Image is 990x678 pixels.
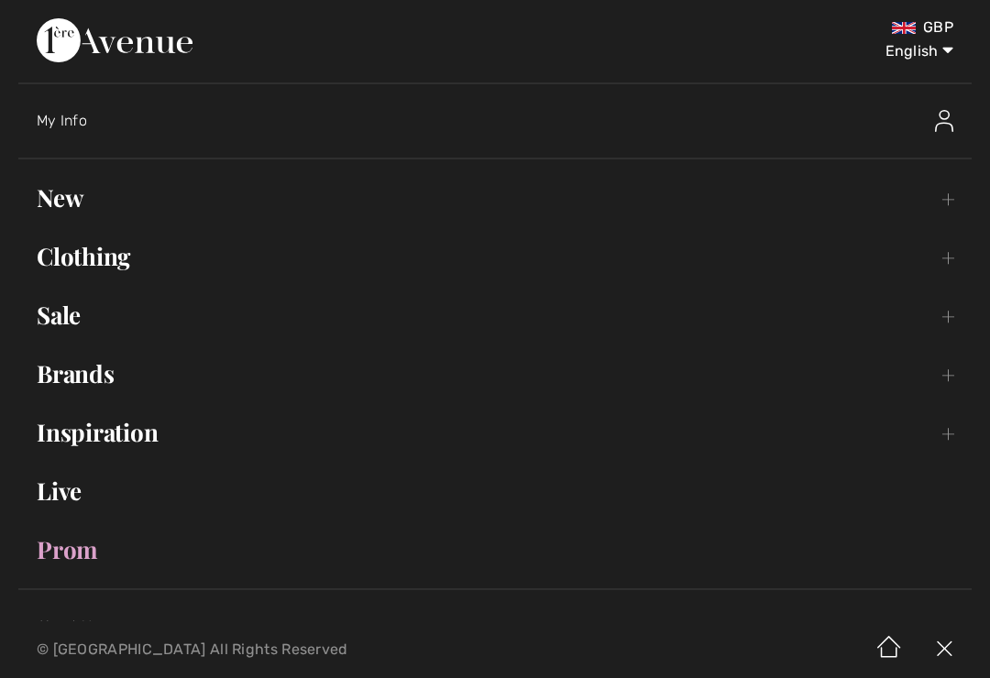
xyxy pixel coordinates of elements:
[37,92,972,150] a: My InfoMy Info
[18,236,972,277] a: Clothing
[37,112,87,129] span: My Info
[935,110,953,132] img: My Info
[18,471,972,511] a: Live
[582,18,953,37] div: GBP
[18,530,972,570] a: Prom
[18,412,972,453] a: Inspiration
[18,178,972,218] a: New
[37,18,192,62] img: 1ère Avenue
[917,621,972,678] img: X
[862,621,917,678] img: Home
[18,295,972,335] a: Sale
[18,354,972,394] a: Brands
[37,618,99,635] a: About Us
[37,643,582,656] p: © [GEOGRAPHIC_DATA] All Rights Reserved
